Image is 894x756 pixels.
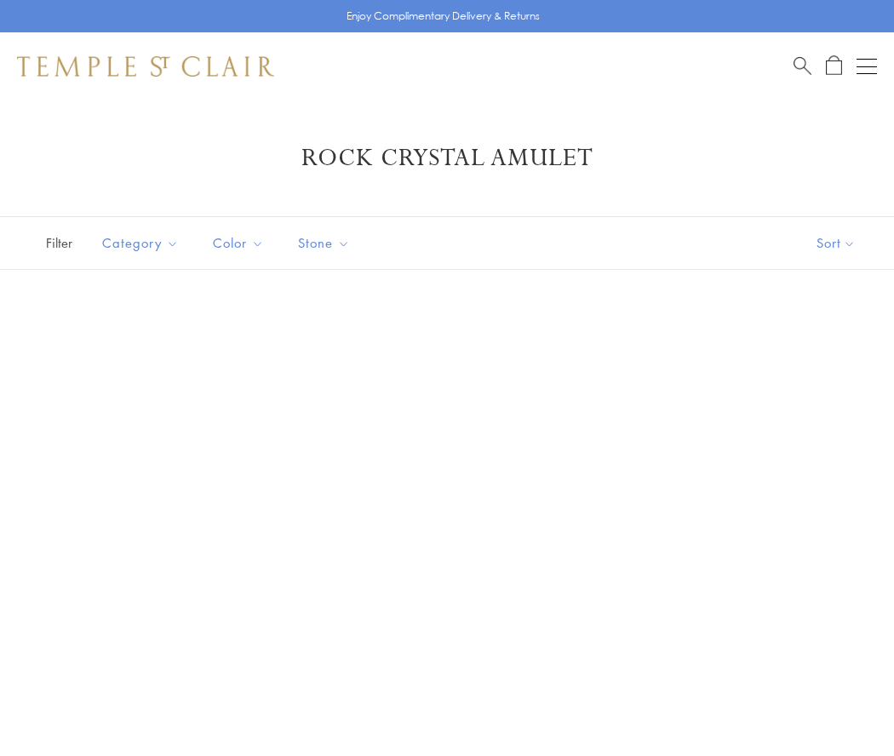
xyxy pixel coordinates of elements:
[200,224,277,262] button: Color
[778,217,894,269] button: Show sort by
[17,56,274,77] img: Temple St. Clair
[94,232,192,254] span: Category
[826,55,842,77] a: Open Shopping Bag
[204,232,277,254] span: Color
[289,232,363,254] span: Stone
[857,56,877,77] button: Open navigation
[285,224,363,262] button: Stone
[347,8,540,25] p: Enjoy Complimentary Delivery & Returns
[43,143,851,174] h1: Rock Crystal Amulet
[89,224,192,262] button: Category
[794,55,811,77] a: Search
